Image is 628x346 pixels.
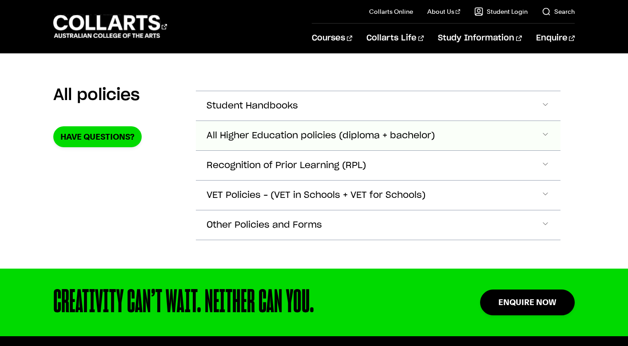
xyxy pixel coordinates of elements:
button: VET Policies – (VET in Schools + VET for Schools) [196,181,560,210]
h2: All policies [53,85,140,105]
span: Other Policies and Forms [207,220,322,230]
a: Study Information [438,24,521,53]
a: Student Login [474,7,528,16]
a: Collarts Life [366,24,424,53]
a: Enquire Now [480,290,575,315]
button: All Higher Education policies (diploma + bachelor) [196,121,560,150]
span: Recognition of Prior Learning (RPL) [207,161,366,171]
span: VET Policies – (VET in Schools + VET for Schools) [207,190,425,201]
button: Student Handbooks [196,91,560,121]
a: Have Questions? [53,126,142,147]
a: About Us [427,7,460,16]
div: Go to homepage [53,14,167,39]
section: Accordion Section [53,68,575,269]
span: Student Handbooks [207,101,298,111]
a: Courses [312,24,352,53]
a: Collarts Online [369,7,413,16]
div: CREATIVITY CAN’T WAIT. NEITHER CAN YOU. [53,286,423,318]
button: Other Policies and Forms [196,210,560,240]
a: Enquire [536,24,575,53]
span: All Higher Education policies (diploma + bachelor) [207,131,435,141]
button: Recognition of Prior Learning (RPL) [196,151,560,180]
a: Search [542,7,575,16]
